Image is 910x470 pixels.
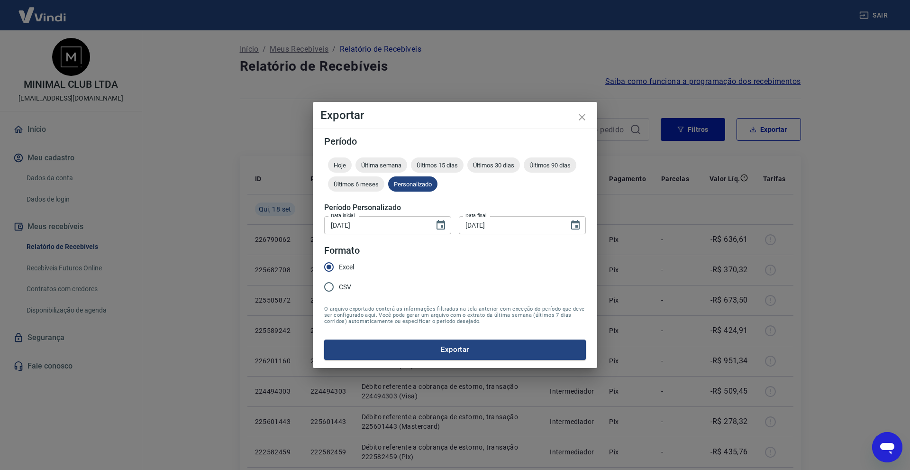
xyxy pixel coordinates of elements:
div: Personalizado [388,176,437,192]
h4: Exportar [320,110,590,121]
h5: Período [324,137,586,146]
span: O arquivo exportado conterá as informações filtradas na tela anterior com exceção do período que ... [324,306,586,324]
h5: Período Personalizado [324,203,586,212]
span: Últimos 90 dias [524,162,576,169]
div: Últimos 90 dias [524,157,576,173]
span: Última semana [355,162,407,169]
legend: Formato [324,244,360,258]
button: close [571,106,593,129]
div: Hoje [328,157,352,173]
span: Personalizado [388,181,437,188]
button: Exportar [324,340,586,359]
div: Últimos 15 dias [411,157,464,173]
button: Choose date, selected date is 17 de set de 2025 [431,216,450,235]
input: DD/MM/YYYY [459,216,562,234]
span: Últimos 15 dias [411,162,464,169]
div: Última semana [355,157,407,173]
label: Data inicial [331,212,355,219]
div: Últimos 6 meses [328,176,384,192]
span: Hoje [328,162,352,169]
div: Últimos 30 dias [467,157,520,173]
span: CSV [339,282,351,292]
input: DD/MM/YYYY [324,216,428,234]
span: Últimos 6 meses [328,181,384,188]
iframe: Botão para abrir a janela de mensagens [872,432,902,462]
label: Data final [465,212,487,219]
button: Choose date, selected date is 17 de set de 2025 [566,216,585,235]
span: Últimos 30 dias [467,162,520,169]
span: Excel [339,262,354,272]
